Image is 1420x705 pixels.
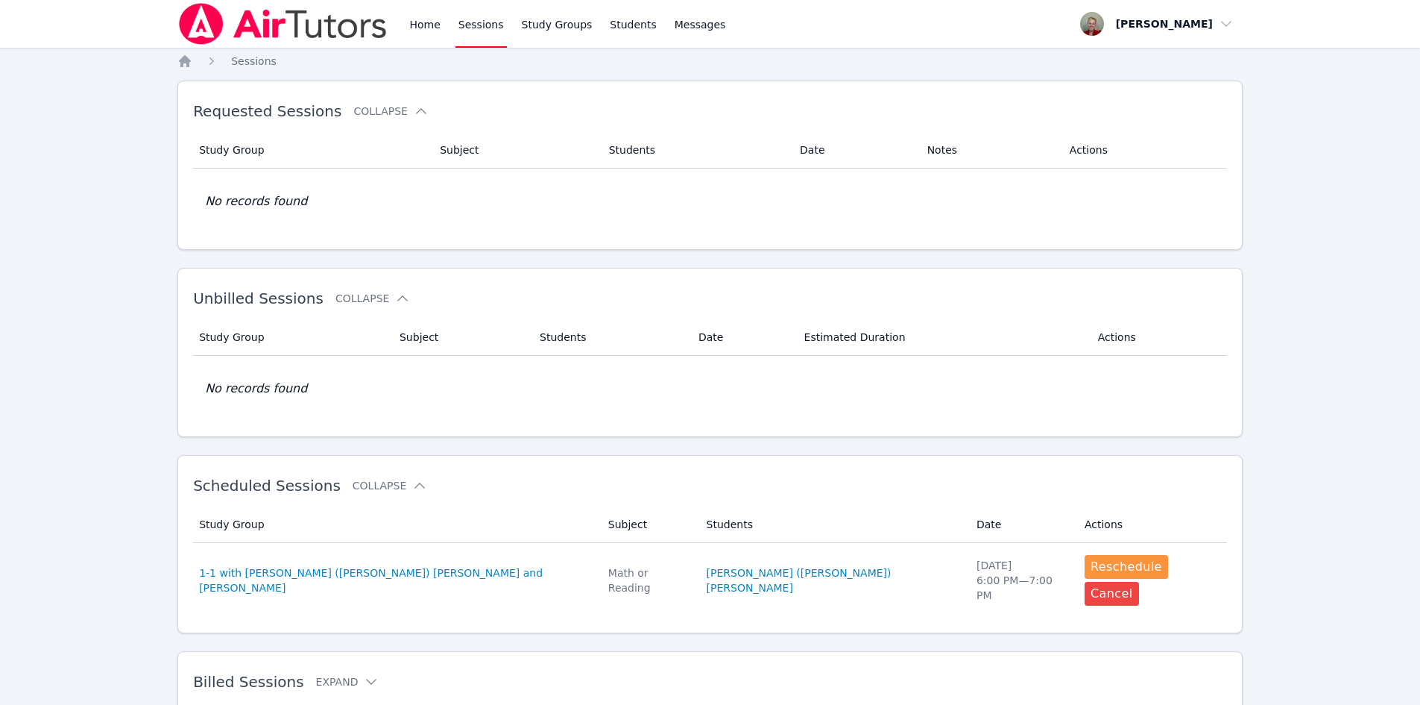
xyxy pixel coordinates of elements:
span: Unbilled Sessions [193,289,324,307]
button: Collapse [353,478,427,493]
span: Sessions [231,55,277,67]
a: [PERSON_NAME] ([PERSON_NAME]) [PERSON_NAME] [707,565,959,595]
img: Air Tutors [177,3,388,45]
button: Cancel [1085,582,1139,606]
button: Collapse [335,291,410,306]
th: Date [690,319,795,356]
div: Math or Reading [608,565,689,595]
span: Requested Sessions [193,102,341,120]
th: Students [600,132,791,169]
button: Expand [316,674,379,689]
th: Study Group [193,132,431,169]
th: Notes [918,132,1061,169]
th: Students [698,507,968,543]
th: Actions [1076,507,1227,543]
td: No records found [193,356,1227,422]
th: Actions [1089,319,1227,356]
th: Subject [431,132,600,169]
span: Billed Sessions [193,673,303,691]
tr: 1-1 with [PERSON_NAME] ([PERSON_NAME]) [PERSON_NAME] and [PERSON_NAME]Math or Reading[PERSON_NAME... [193,543,1227,618]
div: [DATE] 6:00 PM — 7:00 PM [976,558,1067,603]
a: 1-1 with [PERSON_NAME] ([PERSON_NAME]) [PERSON_NAME] and [PERSON_NAME] [199,565,590,595]
th: Subject [599,507,698,543]
span: Scheduled Sessions [193,477,341,495]
th: Study Group [193,507,599,543]
th: Date [968,507,1076,543]
th: Actions [1061,132,1227,169]
a: Sessions [231,54,277,69]
th: Study Group [193,319,391,356]
button: Reschedule [1085,555,1168,579]
span: Messages [675,17,726,32]
th: Date [791,132,918,169]
nav: Breadcrumb [177,54,1243,69]
th: Estimated Duration [795,319,1089,356]
th: Subject [391,319,531,356]
th: Students [531,319,690,356]
button: Collapse [353,104,428,119]
td: No records found [193,169,1227,234]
